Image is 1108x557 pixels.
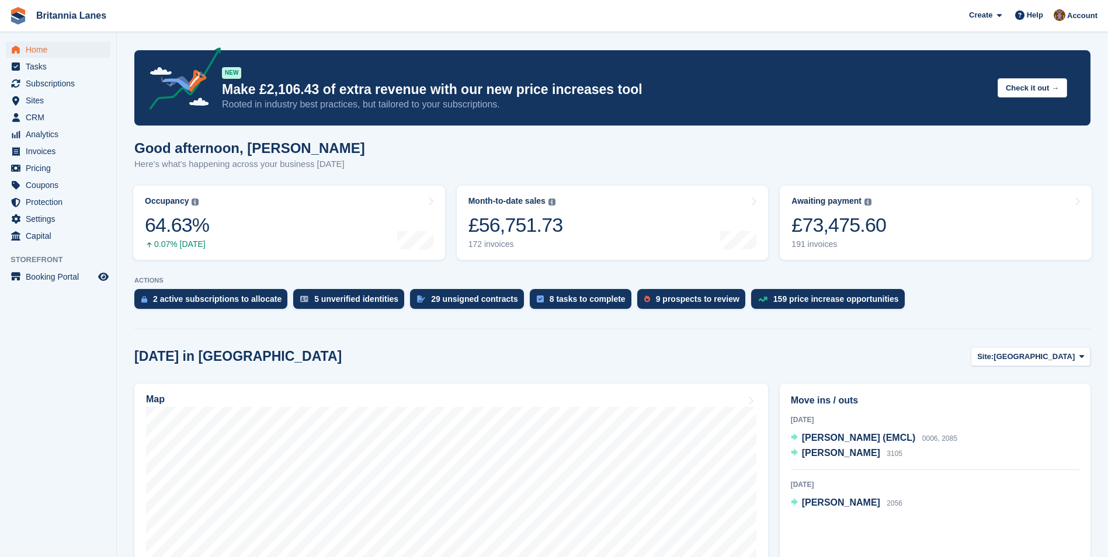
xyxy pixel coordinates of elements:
div: 29 unsigned contracts [431,294,518,304]
a: menu [6,92,110,109]
a: menu [6,143,110,159]
h2: Move ins / outs [791,394,1079,408]
img: stora-icon-8386f47178a22dfd0bd8f6a31ec36ba5ce8667c1dd55bd0f319d3a0aa187defe.svg [9,7,27,25]
img: Andy Collier [1054,9,1065,21]
a: menu [6,160,110,176]
a: 9 prospects to review [637,289,751,315]
a: menu [6,228,110,244]
a: [PERSON_NAME] 2056 [791,496,902,511]
p: Rooted in industry best practices, but tailored to your subscriptions. [222,98,988,111]
a: Awaiting payment £73,475.60 191 invoices [780,186,1092,260]
p: Here's what's happening across your business [DATE] [134,158,365,171]
span: Booking Portal [26,269,96,285]
img: price_increase_opportunities-93ffe204e8149a01c8c9dc8f82e8f89637d9d84a8eef4429ea346261dce0b2c0.svg [758,297,767,302]
span: 2056 [887,499,902,507]
div: 159 price increase opportunities [773,294,899,304]
div: [DATE] [791,479,1079,490]
img: icon-info-grey-7440780725fd019a000dd9b08b2336e03edf1995a4989e88bcd33f0948082b44.svg [548,199,555,206]
div: £73,475.60 [791,213,886,237]
span: Site: [977,351,994,363]
div: 9 prospects to review [656,294,739,304]
a: 8 tasks to complete [530,289,637,315]
div: Awaiting payment [791,196,862,206]
a: menu [6,58,110,75]
a: 2 active subscriptions to allocate [134,289,293,315]
img: verify_identity-adf6edd0f0f0b5bbfe63781bf79b02c33cf7c696d77639b501bdc392416b5a36.svg [300,295,308,302]
div: £56,751.73 [468,213,563,237]
button: Check it out → [998,78,1067,98]
div: Month-to-date sales [468,196,546,206]
a: menu [6,177,110,193]
span: Tasks [26,58,96,75]
div: 8 tasks to complete [550,294,626,304]
span: Create [969,9,992,21]
div: 2 active subscriptions to allocate [153,294,282,304]
img: price-adjustments-announcement-icon-8257ccfd72463d97f412b2fc003d46551f7dbcb40ab6d574587a9cd5c0d94... [140,47,221,114]
h2: [DATE] in [GEOGRAPHIC_DATA] [134,349,342,364]
span: [PERSON_NAME] [802,448,880,458]
span: Storefront [11,254,116,266]
span: Protection [26,194,96,210]
div: Occupancy [145,196,189,206]
a: Preview store [96,270,110,284]
img: contract_signature_icon-13c848040528278c33f63329250d36e43548de30e8caae1d1a13099fd9432cc5.svg [417,295,425,302]
a: [PERSON_NAME] (EMCL) 0006, 2085 [791,431,957,446]
span: CRM [26,109,96,126]
a: menu [6,269,110,285]
div: 64.63% [145,213,209,237]
a: 5 unverified identities [293,289,410,315]
div: NEW [222,67,241,79]
a: menu [6,41,110,58]
img: icon-info-grey-7440780725fd019a000dd9b08b2336e03edf1995a4989e88bcd33f0948082b44.svg [192,199,199,206]
button: Site: [GEOGRAPHIC_DATA] [971,347,1090,366]
a: menu [6,126,110,142]
h1: Good afternoon, [PERSON_NAME] [134,140,365,156]
a: 159 price increase opportunities [751,289,911,315]
span: Subscriptions [26,75,96,92]
span: Invoices [26,143,96,159]
span: [PERSON_NAME] [802,497,880,507]
p: ACTIONS [134,277,1090,284]
div: 0.07% [DATE] [145,239,209,249]
p: Make £2,106.43 of extra revenue with our new price increases tool [222,81,988,98]
img: active_subscription_to_allocate_icon-d502201f5373d7db506a760aba3b589e785aa758c864c3986d89f69b8ff3... [141,295,147,303]
a: 29 unsigned contracts [410,289,530,315]
div: [DATE] [791,415,1079,425]
div: 172 invoices [468,239,563,249]
a: Britannia Lanes [32,6,111,25]
span: Capital [26,228,96,244]
a: Month-to-date sales £56,751.73 172 invoices [457,186,769,260]
span: Account [1067,10,1097,22]
img: task-75834270c22a3079a89374b754ae025e5fb1db73e45f91037f5363f120a921f8.svg [537,295,544,302]
div: 191 invoices [791,239,886,249]
div: 5 unverified identities [314,294,398,304]
span: Pricing [26,160,96,176]
span: Sites [26,92,96,109]
span: Settings [26,211,96,227]
a: menu [6,194,110,210]
a: menu [6,109,110,126]
img: prospect-51fa495bee0391a8d652442698ab0144808aea92771e9ea1ae160a38d050c398.svg [644,295,650,302]
a: menu [6,75,110,92]
span: Help [1027,9,1043,21]
span: 0006, 2085 [922,434,957,443]
span: Analytics [26,126,96,142]
a: Occupancy 64.63% 0.07% [DATE] [133,186,445,260]
span: [PERSON_NAME] (EMCL) [802,433,916,443]
h2: Map [146,394,165,405]
a: [PERSON_NAME] 3105 [791,446,902,461]
span: Home [26,41,96,58]
span: [GEOGRAPHIC_DATA] [994,351,1075,363]
a: menu [6,211,110,227]
img: icon-info-grey-7440780725fd019a000dd9b08b2336e03edf1995a4989e88bcd33f0948082b44.svg [864,199,871,206]
span: Coupons [26,177,96,193]
span: 3105 [887,450,902,458]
